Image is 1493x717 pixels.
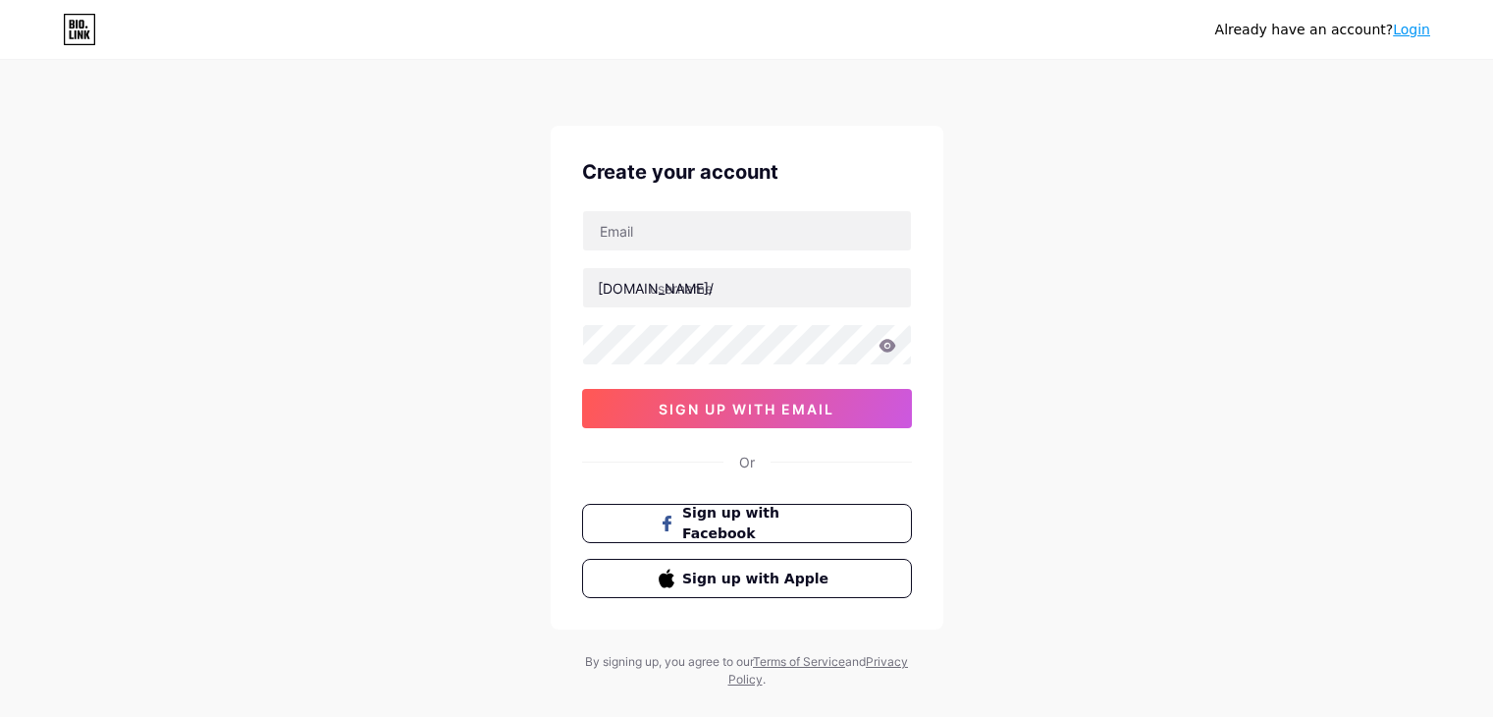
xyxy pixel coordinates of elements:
a: Terms of Service [753,654,845,669]
button: sign up with email [582,389,912,428]
span: Sign up with Facebook [682,503,834,544]
input: username [583,268,911,307]
div: Or [739,452,755,472]
a: Login [1393,22,1430,37]
button: Sign up with Apple [582,559,912,598]
div: Create your account [582,157,912,187]
div: [DOMAIN_NAME]/ [598,278,714,299]
div: Already have an account? [1215,20,1430,40]
input: Email [583,211,911,250]
span: sign up with email [659,401,834,417]
div: By signing up, you agree to our and . [580,653,914,689]
button: Sign up with Facebook [582,504,912,543]
span: Sign up with Apple [682,569,834,589]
